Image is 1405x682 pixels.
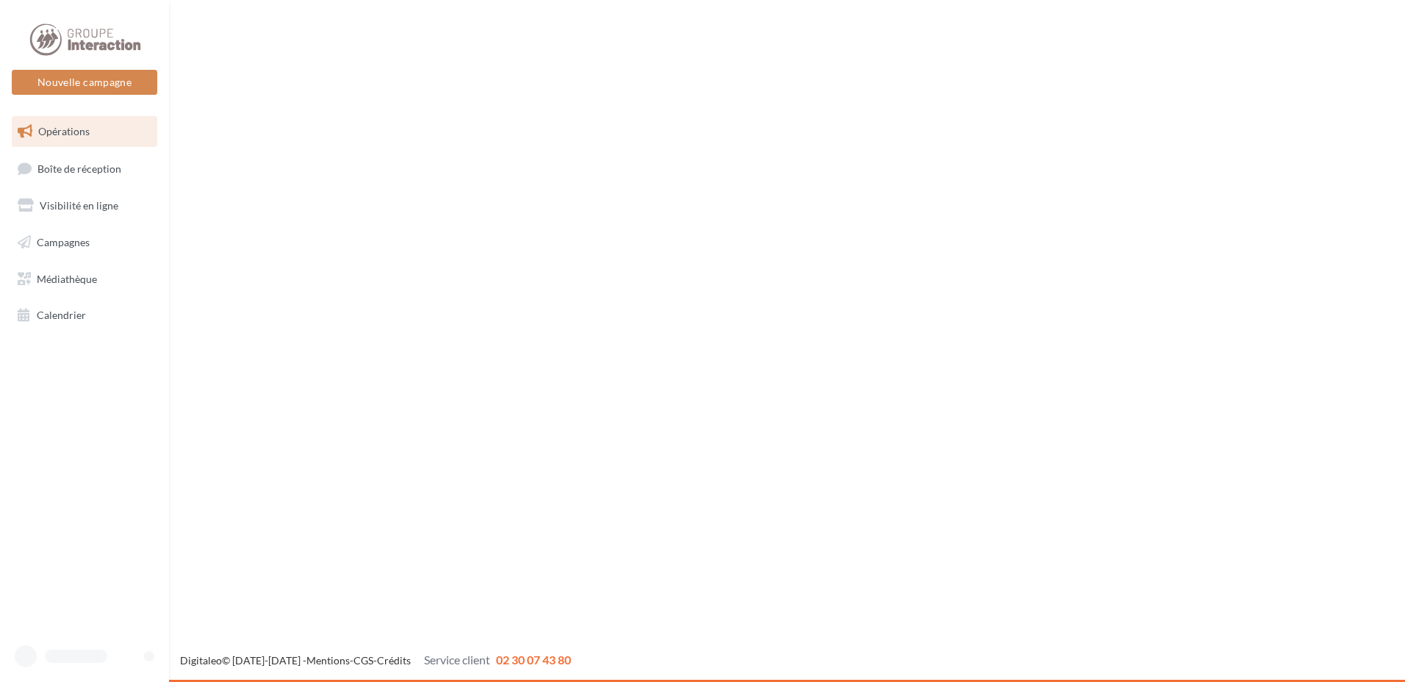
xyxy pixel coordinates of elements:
a: Digitaleo [180,654,222,667]
span: Campagnes [37,236,90,248]
a: Opérations [9,116,160,147]
a: Mentions [306,654,350,667]
a: Visibilité en ligne [9,190,160,221]
a: Crédits [377,654,411,667]
span: © [DATE]-[DATE] - - - [180,654,571,667]
span: 02 30 07 43 80 [496,653,571,667]
span: Calendrier [37,309,86,321]
a: Boîte de réception [9,153,160,184]
button: Nouvelle campagne [12,70,157,95]
span: Visibilité en ligne [40,199,118,212]
span: Opérations [38,125,90,137]
a: Campagnes [9,227,160,258]
a: Calendrier [9,300,160,331]
span: Boîte de réception [37,162,121,174]
span: Service client [424,653,490,667]
a: CGS [353,654,373,667]
a: Médiathèque [9,264,160,295]
span: Médiathèque [37,272,97,284]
